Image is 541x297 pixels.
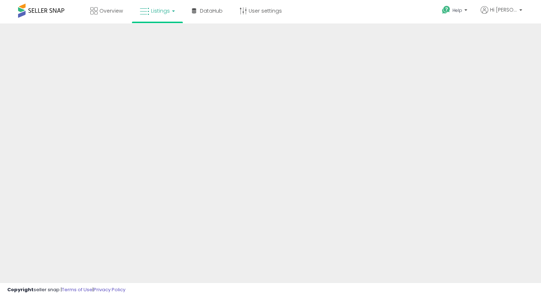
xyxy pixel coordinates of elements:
[481,6,522,22] a: Hi [PERSON_NAME]
[99,7,123,14] span: Overview
[452,7,462,13] span: Help
[7,287,125,293] div: seller snap | |
[151,7,170,14] span: Listings
[442,5,451,14] i: Get Help
[62,286,93,293] a: Terms of Use
[7,286,34,293] strong: Copyright
[94,286,125,293] a: Privacy Policy
[490,6,517,13] span: Hi [PERSON_NAME]
[200,7,223,14] span: DataHub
